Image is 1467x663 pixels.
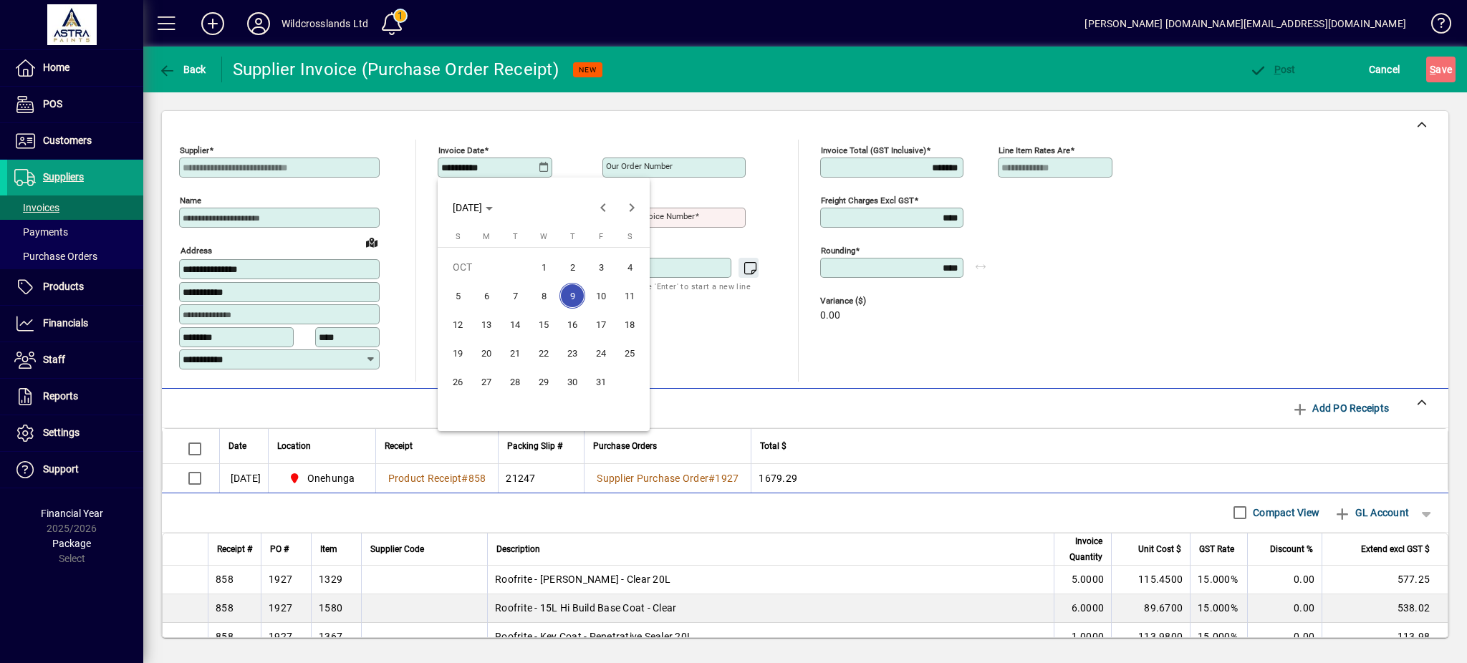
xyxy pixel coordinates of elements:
[529,253,558,281] button: Wed Oct 01 2025
[627,232,633,241] span: S
[502,369,528,395] span: 28
[588,311,614,337] span: 17
[615,310,644,339] button: Sat Oct 18 2025
[558,281,587,310] button: Thu Oct 09 2025
[615,253,644,281] button: Sat Oct 04 2025
[473,311,499,337] span: 13
[473,283,499,309] span: 6
[443,281,472,310] button: Sun Oct 05 2025
[617,340,643,366] span: 25
[587,310,615,339] button: Fri Oct 17 2025
[617,311,643,337] span: 18
[559,283,585,309] span: 9
[559,340,585,366] span: 23
[617,254,643,280] span: 4
[531,369,557,395] span: 29
[589,193,617,222] button: Previous month
[615,281,644,310] button: Sat Oct 11 2025
[559,254,585,280] span: 2
[445,311,471,337] span: 12
[502,340,528,366] span: 21
[513,232,518,241] span: T
[453,202,482,213] span: [DATE]
[473,340,499,366] span: 20
[445,283,471,309] span: 5
[559,369,585,395] span: 30
[502,311,528,337] span: 14
[443,253,529,281] td: OCT
[570,232,575,241] span: T
[447,195,499,221] button: Choose month and year
[529,367,558,396] button: Wed Oct 29 2025
[443,310,472,339] button: Sun Oct 12 2025
[472,339,501,367] button: Mon Oct 20 2025
[588,369,614,395] span: 31
[472,310,501,339] button: Mon Oct 13 2025
[501,339,529,367] button: Tue Oct 21 2025
[501,310,529,339] button: Tue Oct 14 2025
[472,281,501,310] button: Mon Oct 06 2025
[587,281,615,310] button: Fri Oct 10 2025
[501,367,529,396] button: Tue Oct 28 2025
[558,367,587,396] button: Thu Oct 30 2025
[559,311,585,337] span: 16
[529,281,558,310] button: Wed Oct 08 2025
[531,283,557,309] span: 8
[529,310,558,339] button: Wed Oct 15 2025
[443,339,472,367] button: Sun Oct 19 2025
[587,339,615,367] button: Fri Oct 24 2025
[588,283,614,309] span: 10
[587,367,615,396] button: Fri Oct 31 2025
[529,339,558,367] button: Wed Oct 22 2025
[588,254,614,280] span: 3
[456,232,461,241] span: S
[558,253,587,281] button: Thu Oct 02 2025
[531,311,557,337] span: 15
[558,339,587,367] button: Thu Oct 23 2025
[473,369,499,395] span: 27
[472,367,501,396] button: Mon Oct 27 2025
[615,339,644,367] button: Sat Oct 25 2025
[502,283,528,309] span: 7
[445,369,471,395] span: 26
[617,283,643,309] span: 11
[501,281,529,310] button: Tue Oct 07 2025
[558,310,587,339] button: Thu Oct 16 2025
[540,232,547,241] span: W
[587,253,615,281] button: Fri Oct 03 2025
[531,340,557,366] span: 22
[483,232,490,241] span: M
[531,254,557,280] span: 1
[588,340,614,366] span: 24
[443,367,472,396] button: Sun Oct 26 2025
[617,193,646,222] button: Next month
[599,232,603,241] span: F
[445,340,471,366] span: 19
